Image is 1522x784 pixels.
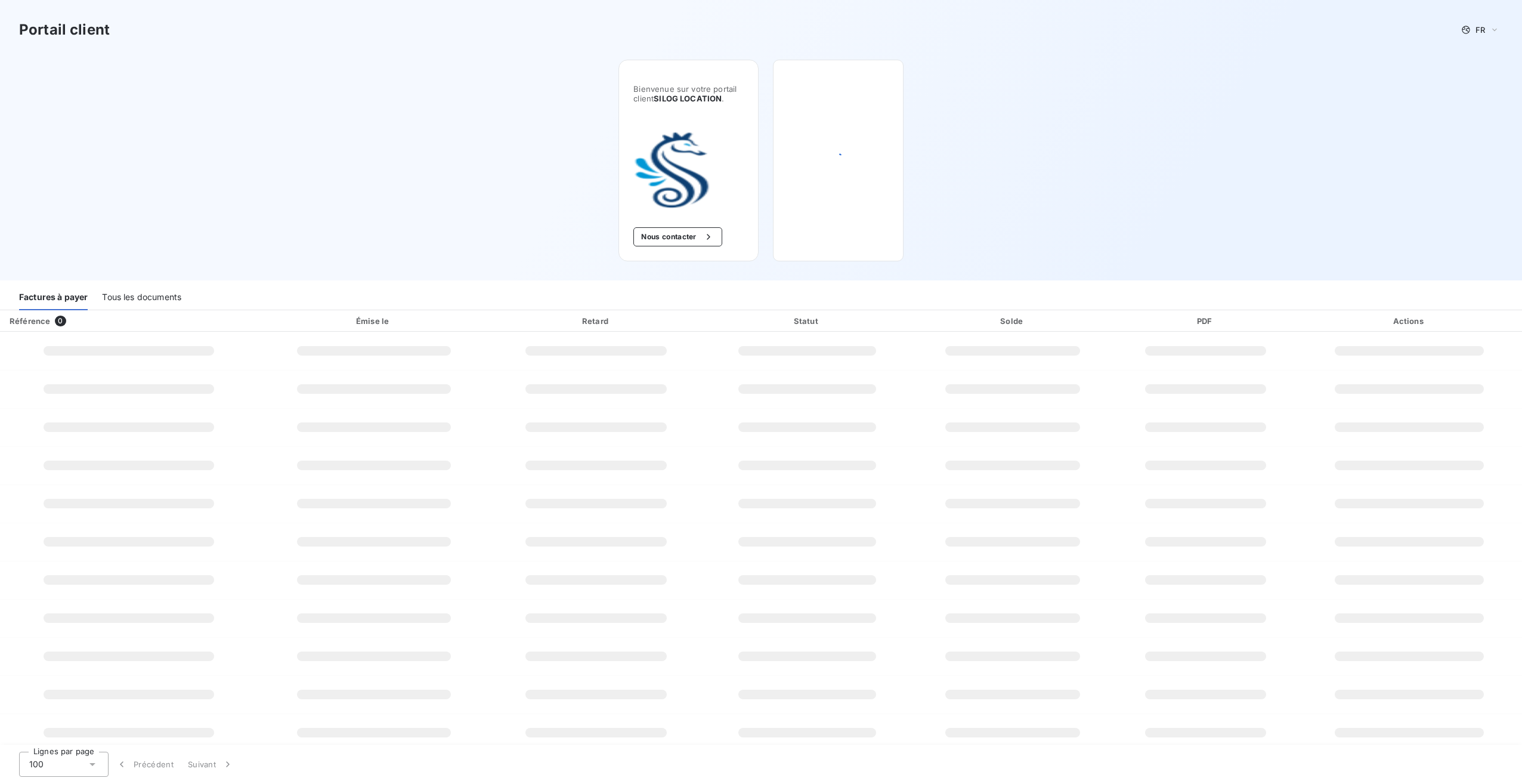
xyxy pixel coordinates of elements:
div: Solde [914,315,1112,327]
div: Référence [10,316,50,326]
span: Bienvenue sur votre portail client . [633,84,744,103]
div: Retard [492,315,701,327]
span: FR [1475,25,1485,35]
img: Company logo [633,132,710,208]
button: Nous contacter [633,227,722,246]
button: Suivant [181,752,241,777]
div: Statut [706,315,909,327]
div: Tous les documents [102,285,181,310]
div: Actions [1299,315,1520,327]
span: SILOG LOCATION [654,94,722,103]
button: Précédent [109,752,181,777]
span: 100 [29,758,44,770]
div: Factures à payer [19,285,88,310]
h3: Portail client [19,19,110,41]
div: PDF [1116,315,1294,327]
span: 0 [55,316,66,326]
div: Émise le [260,315,487,327]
